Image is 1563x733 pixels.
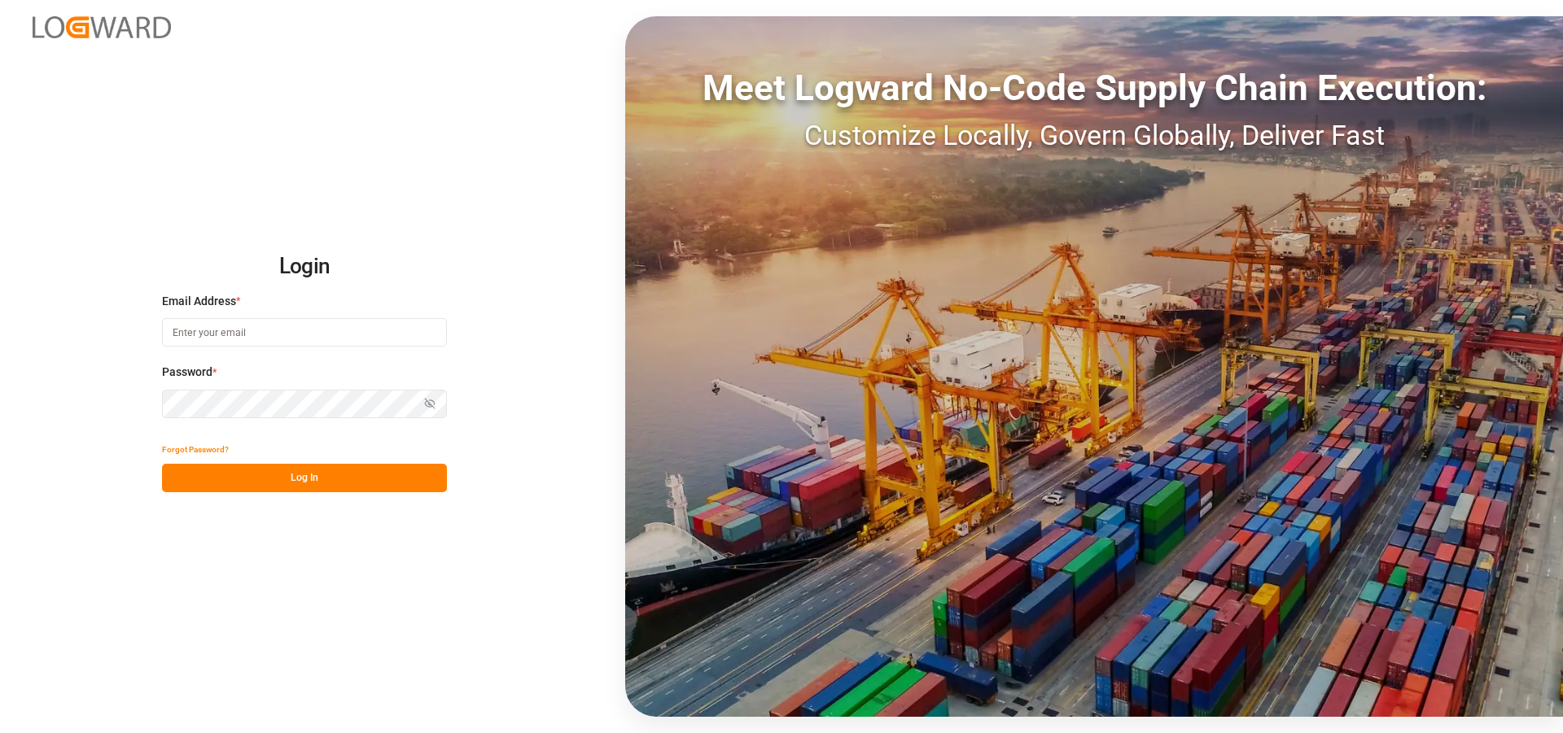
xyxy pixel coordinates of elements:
[162,318,447,347] input: Enter your email
[33,16,171,38] img: Logward_new_orange.png
[162,241,447,293] h2: Login
[162,435,229,464] button: Forgot Password?
[162,293,236,310] span: Email Address
[162,364,212,381] span: Password
[625,61,1563,115] div: Meet Logward No-Code Supply Chain Execution:
[625,115,1563,156] div: Customize Locally, Govern Globally, Deliver Fast
[162,464,447,492] button: Log In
